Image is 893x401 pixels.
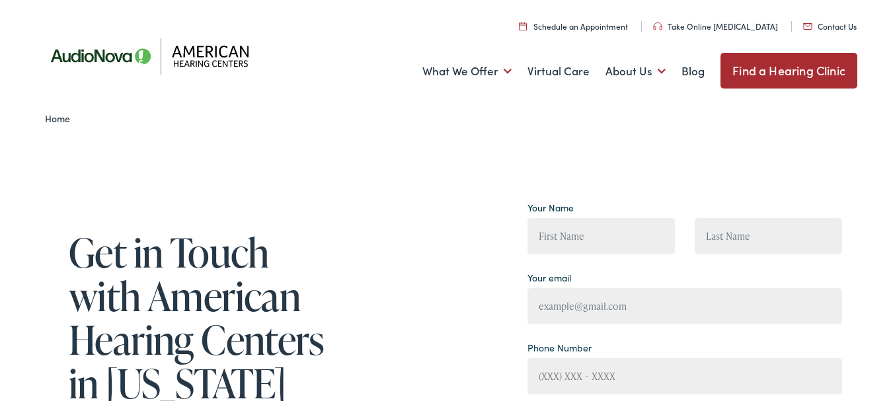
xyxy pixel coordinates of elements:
[605,47,666,96] a: About Us
[803,20,857,32] a: Contact Us
[653,22,662,30] img: utility icon
[527,358,842,394] input: (XXX) XXX - XXXX
[519,20,628,32] a: Schedule an Appointment
[45,112,76,125] a: Home
[527,288,842,324] input: example@gmail.com
[527,218,675,254] input: First Name
[519,22,527,30] img: utility icon
[527,47,590,96] a: Virtual Care
[803,23,812,30] img: utility icon
[653,20,778,32] a: Take Online [MEDICAL_DATA]
[527,271,571,285] label: Your email
[422,47,512,96] a: What We Offer
[527,201,574,215] label: Your Name
[720,53,857,89] a: Find a Hearing Clinic
[527,341,592,355] label: Phone Number
[681,47,705,96] a: Blog
[695,218,842,254] input: Last Name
